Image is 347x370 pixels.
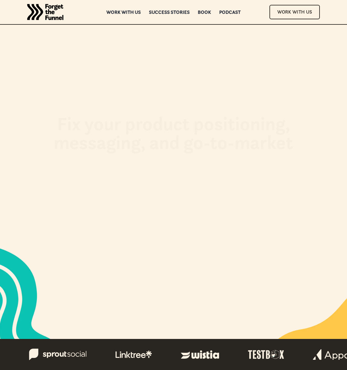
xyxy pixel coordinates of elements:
[198,10,211,14] a: Book
[149,10,190,14] a: Success Stories
[37,114,310,158] h1: Fix your product positioning, messaging, and go-to-market
[269,5,320,19] a: Work With Us
[219,10,241,14] a: Podcast
[107,10,141,14] a: Work with us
